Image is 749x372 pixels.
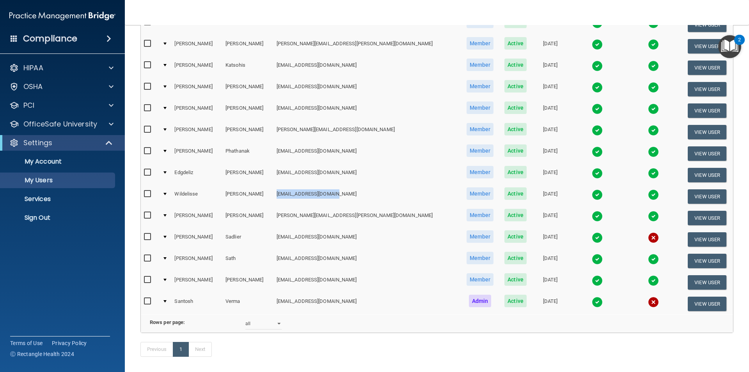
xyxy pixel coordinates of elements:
[467,187,494,200] span: Member
[467,144,494,157] span: Member
[222,14,273,36] td: [PERSON_NAME]
[592,189,603,200] img: tick.e7d51cea.svg
[592,232,603,243] img: tick.e7d51cea.svg
[171,100,222,121] td: [PERSON_NAME]
[5,176,112,184] p: My Users
[467,80,494,93] span: Member
[171,293,222,314] td: Santosh
[467,273,494,286] span: Member
[592,168,603,179] img: tick.e7d51cea.svg
[592,254,603,265] img: tick.e7d51cea.svg
[171,143,222,164] td: [PERSON_NAME]
[532,250,569,272] td: [DATE]
[9,82,114,91] a: OSHA
[273,14,461,36] td: [EMAIL_ADDRESS][DOMAIN_NAME]
[648,82,659,93] img: tick.e7d51cea.svg
[23,82,43,91] p: OSHA
[592,297,603,308] img: tick.e7d51cea.svg
[23,101,34,110] p: PCI
[9,119,114,129] a: OfficeSafe University
[532,14,569,36] td: [DATE]
[171,229,222,250] td: [PERSON_NAME]
[273,36,461,57] td: [PERSON_NAME][EMAIL_ADDRESS][PERSON_NAME][DOMAIN_NAME]
[52,339,87,347] a: Privacy Policy
[171,250,222,272] td: [PERSON_NAME]
[504,144,527,157] span: Active
[273,100,461,121] td: [EMAIL_ADDRESS][DOMAIN_NAME]
[5,214,112,222] p: Sign Out
[9,8,115,24] img: PMB logo
[273,272,461,293] td: [EMAIL_ADDRESS][DOMAIN_NAME]
[467,37,494,50] span: Member
[467,252,494,264] span: Member
[504,37,527,50] span: Active
[504,252,527,264] span: Active
[532,143,569,164] td: [DATE]
[23,119,97,129] p: OfficeSafe University
[688,82,726,96] button: View User
[5,158,112,166] p: My Account
[273,143,461,164] td: [EMAIL_ADDRESS][DOMAIN_NAME]
[222,121,273,143] td: [PERSON_NAME]
[532,164,569,186] td: [DATE]
[222,143,273,164] td: Phathanak
[532,272,569,293] td: [DATE]
[648,103,659,114] img: tick.e7d51cea.svg
[222,293,273,314] td: Verma
[467,101,494,114] span: Member
[140,342,173,357] a: Previous
[188,342,212,357] a: Next
[222,36,273,57] td: [PERSON_NAME]
[648,275,659,286] img: tick.e7d51cea.svg
[688,232,726,247] button: View User
[688,146,726,161] button: View User
[532,100,569,121] td: [DATE]
[592,82,603,93] img: tick.e7d51cea.svg
[171,78,222,100] td: [PERSON_NAME]
[532,186,569,207] td: [DATE]
[688,275,726,290] button: View User
[688,211,726,225] button: View User
[273,164,461,186] td: [EMAIL_ADDRESS][DOMAIN_NAME]
[9,138,113,148] a: Settings
[222,57,273,78] td: Katsohis
[171,36,222,57] td: [PERSON_NAME]
[688,103,726,118] button: View User
[532,78,569,100] td: [DATE]
[532,293,569,314] td: [DATE]
[592,39,603,50] img: tick.e7d51cea.svg
[688,168,726,182] button: View User
[592,211,603,222] img: tick.e7d51cea.svg
[469,295,492,307] span: Admin
[648,297,659,308] img: cross.ca9f0e7f.svg
[10,339,43,347] a: Terms of Use
[23,138,52,148] p: Settings
[273,57,461,78] td: [EMAIL_ADDRESS][DOMAIN_NAME]
[150,319,185,325] b: Rows per page:
[592,103,603,114] img: tick.e7d51cea.svg
[9,101,114,110] a: PCI
[504,101,527,114] span: Active
[504,123,527,135] span: Active
[467,209,494,221] span: Member
[504,273,527,286] span: Active
[273,121,461,143] td: [PERSON_NAME][EMAIL_ADDRESS][DOMAIN_NAME]
[273,78,461,100] td: [EMAIL_ADDRESS][DOMAIN_NAME]
[648,232,659,243] img: cross.ca9f0e7f.svg
[504,166,527,178] span: Active
[273,229,461,250] td: [EMAIL_ADDRESS][DOMAIN_NAME]
[688,125,726,139] button: View User
[222,272,273,293] td: [PERSON_NAME]
[504,209,527,221] span: Active
[504,230,527,243] span: Active
[648,168,659,179] img: tick.e7d51cea.svg
[532,207,569,229] td: [DATE]
[171,121,222,143] td: [PERSON_NAME]
[532,36,569,57] td: [DATE]
[23,63,43,73] p: HIPAA
[738,40,741,50] div: 2
[504,187,527,200] span: Active
[171,186,222,207] td: Wildelisse
[5,195,112,203] p: Services
[648,125,659,136] img: tick.e7d51cea.svg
